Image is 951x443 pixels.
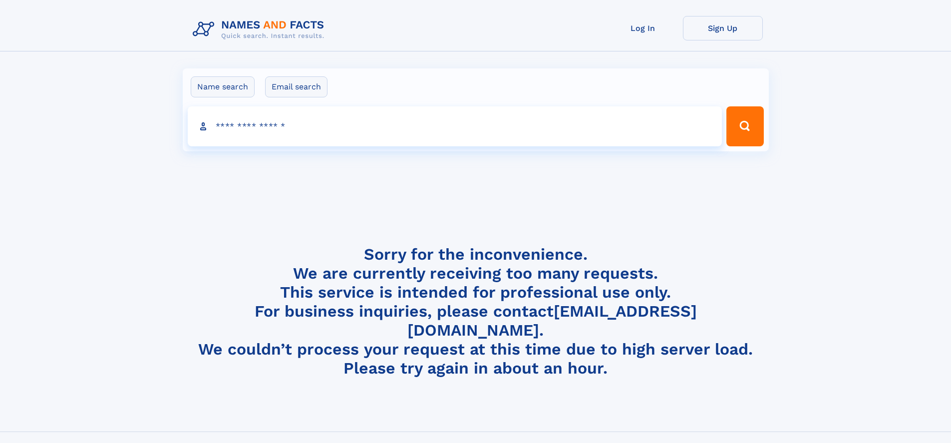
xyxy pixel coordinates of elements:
[726,106,763,146] button: Search Button
[407,302,697,340] a: [EMAIL_ADDRESS][DOMAIN_NAME]
[191,76,255,97] label: Name search
[265,76,327,97] label: Email search
[189,16,332,43] img: Logo Names and Facts
[603,16,683,40] a: Log In
[188,106,722,146] input: search input
[683,16,763,40] a: Sign Up
[189,245,763,378] h4: Sorry for the inconvenience. We are currently receiving too many requests. This service is intend...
